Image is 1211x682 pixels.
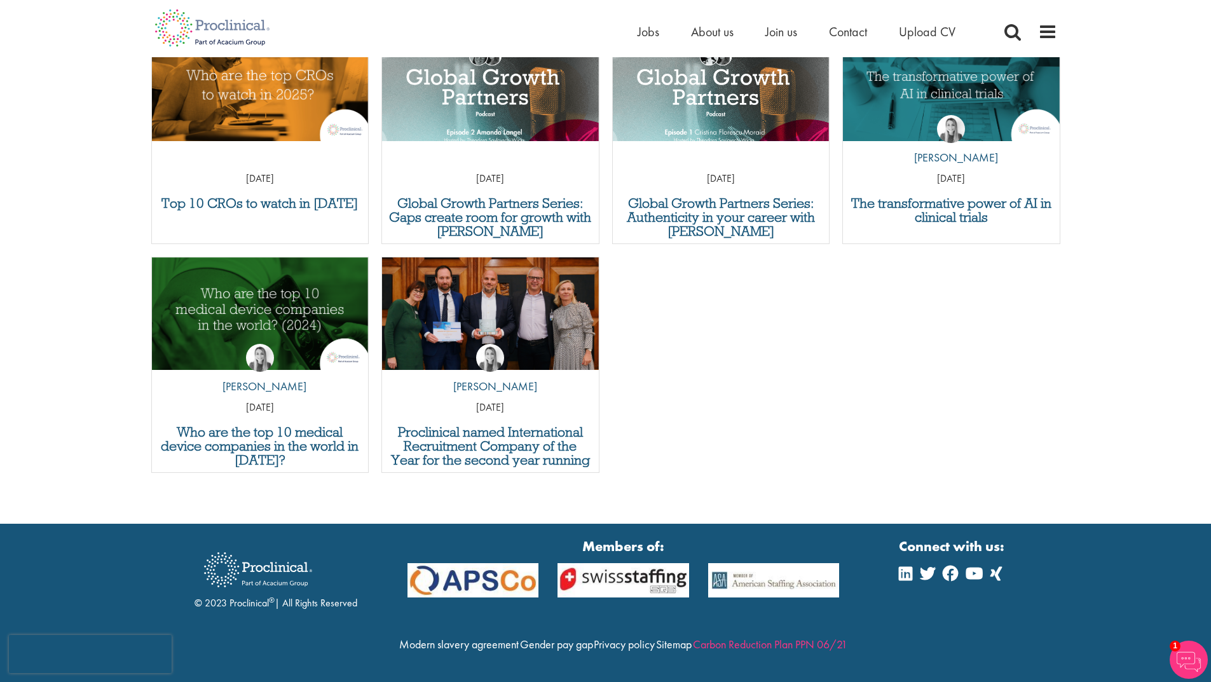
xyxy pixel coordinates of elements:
[399,637,519,651] a: Modern slavery agreement
[548,563,699,598] img: APSCo
[843,172,1060,186] p: [DATE]
[520,637,593,651] a: Gender pay gap
[765,24,797,40] a: Join us
[699,563,849,598] img: APSCo
[613,29,830,141] a: Link to a post
[691,24,734,40] a: About us
[613,172,830,186] p: [DATE]
[152,29,369,141] a: Link to a post
[905,149,998,166] p: [PERSON_NAME]
[9,635,172,673] iframe: reCAPTCHA
[843,29,1060,141] img: The Transformative Power of AI in Clinical Trials | Proclinical
[693,637,847,651] a: Carbon Reduction Plan PPN 06/21
[398,563,549,598] img: APSCo
[829,24,867,40] a: Contact
[152,257,369,370] a: Link to a post
[382,400,599,415] p: [DATE]
[937,115,965,143] img: Hannah Burke
[213,344,306,401] a: Hannah Burke [PERSON_NAME]
[152,172,369,186] p: [DATE]
[899,24,955,40] a: Upload CV
[158,425,362,467] a: Who are the top 10 medical device companies in the world in [DATE]?
[388,196,592,238] a: Global Growth Partners Series: Gaps create room for growth with [PERSON_NAME]
[843,29,1060,141] a: Link to a post
[195,543,322,596] img: Proclinical Recruitment
[899,536,1007,556] strong: Connect with us:
[246,344,274,372] img: Hannah Burke
[905,115,998,172] a: Hannah Burke [PERSON_NAME]
[195,543,357,611] div: © 2023 Proclinical | All Rights Reserved
[1170,641,1180,651] span: 1
[619,196,823,238] a: Global Growth Partners Series: Authenticity in your career with [PERSON_NAME]
[638,24,659,40] a: Jobs
[594,637,655,651] a: Privacy policy
[158,196,362,210] a: Top 10 CROs to watch in [DATE]
[382,172,599,186] p: [DATE]
[849,196,1053,224] a: The transformative power of AI in clinical trials
[269,595,275,605] sup: ®
[213,378,306,395] p: [PERSON_NAME]
[152,29,369,141] img: Top 10 CROs 2025 | Proclinical
[476,344,504,372] img: Hannah Burke
[382,257,599,370] a: Link to a post
[382,257,599,371] img: Proclinical receives APSCo International Recruitment Company of the Year award
[444,344,537,401] a: Hannah Burke [PERSON_NAME]
[382,29,599,141] a: Link to a post
[444,378,537,395] p: [PERSON_NAME]
[152,400,369,415] p: [DATE]
[152,257,369,370] img: Top 10 Medical Device Companies 2024
[388,425,592,467] a: Proclinical named International Recruitment Company of the Year for the second year running
[407,536,840,556] strong: Members of:
[656,637,692,651] a: Sitemap
[1170,641,1208,679] img: Chatbot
